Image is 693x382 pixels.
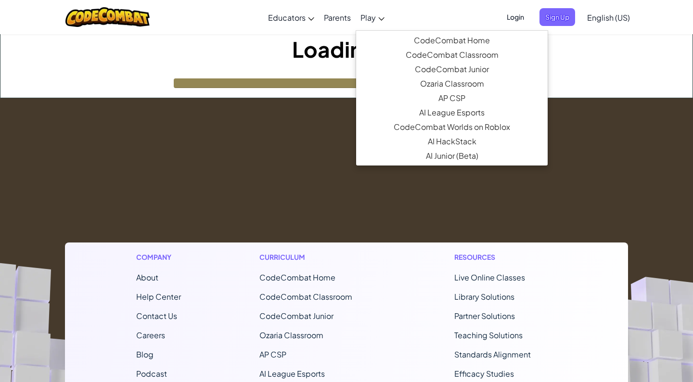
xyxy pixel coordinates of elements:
[582,4,635,30] a: English (US)
[501,8,530,26] button: Login
[136,252,181,262] h1: Company
[454,369,514,379] a: Efficacy Studies
[356,48,548,62] a: CodeCombat Classroom
[259,311,334,321] a: CodeCombat Junior
[539,8,575,26] button: Sign Up
[356,134,548,149] a: AI HackStackThe first generative AI companion tool specifically crafted for those new to AI with ...
[136,272,158,282] a: About
[259,369,325,379] a: AI League Esports
[268,13,306,23] span: Educators
[319,4,356,30] a: Parents
[136,311,177,321] span: Contact Us
[454,292,514,302] a: Library Solutions
[136,292,181,302] a: Help Center
[356,76,548,91] a: Ozaria ClassroomAn enchanting narrative coding adventure that establishes the fundamentals of com...
[259,292,352,302] a: CodeCombat Classroom
[259,349,286,359] a: AP CSP
[259,272,335,282] span: CodeCombat Home
[65,7,150,27] img: CodeCombat logo
[259,330,323,340] a: Ozaria Classroom
[454,252,557,262] h1: Resources
[587,13,630,23] span: English (US)
[454,330,523,340] a: Teaching Solutions
[356,4,389,30] a: Play
[356,105,548,120] a: AI League EsportsAn epic competitive coding esports platform that encourages creative programming...
[0,34,693,64] h1: Loading...
[136,369,167,379] a: Podcast
[360,13,376,23] span: Play
[356,149,548,163] a: AI Junior (Beta)Introduces multimodal generative AI in a simple and intuitive platform designed s...
[454,272,525,282] a: Live Online Classes
[356,91,548,105] a: AP CSPEndorsed by the College Board, our AP CSP curriculum provides game-based and turnkey tools ...
[356,33,548,48] a: CodeCombat HomeWith access to all 530 levels and exclusive features like pets, premium only items...
[454,311,515,321] a: Partner Solutions
[263,4,319,30] a: Educators
[454,349,531,359] a: Standards Alignment
[136,349,154,359] a: Blog
[356,62,548,76] a: CodeCombat JuniorOur flagship K-5 curriculum features a progression of learning levels that teach...
[259,252,376,262] h1: Curriculum
[356,120,548,134] a: CodeCombat Worlds on RobloxThis MMORPG teaches Lua coding and provides a real-world platform to c...
[136,330,165,340] a: Careers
